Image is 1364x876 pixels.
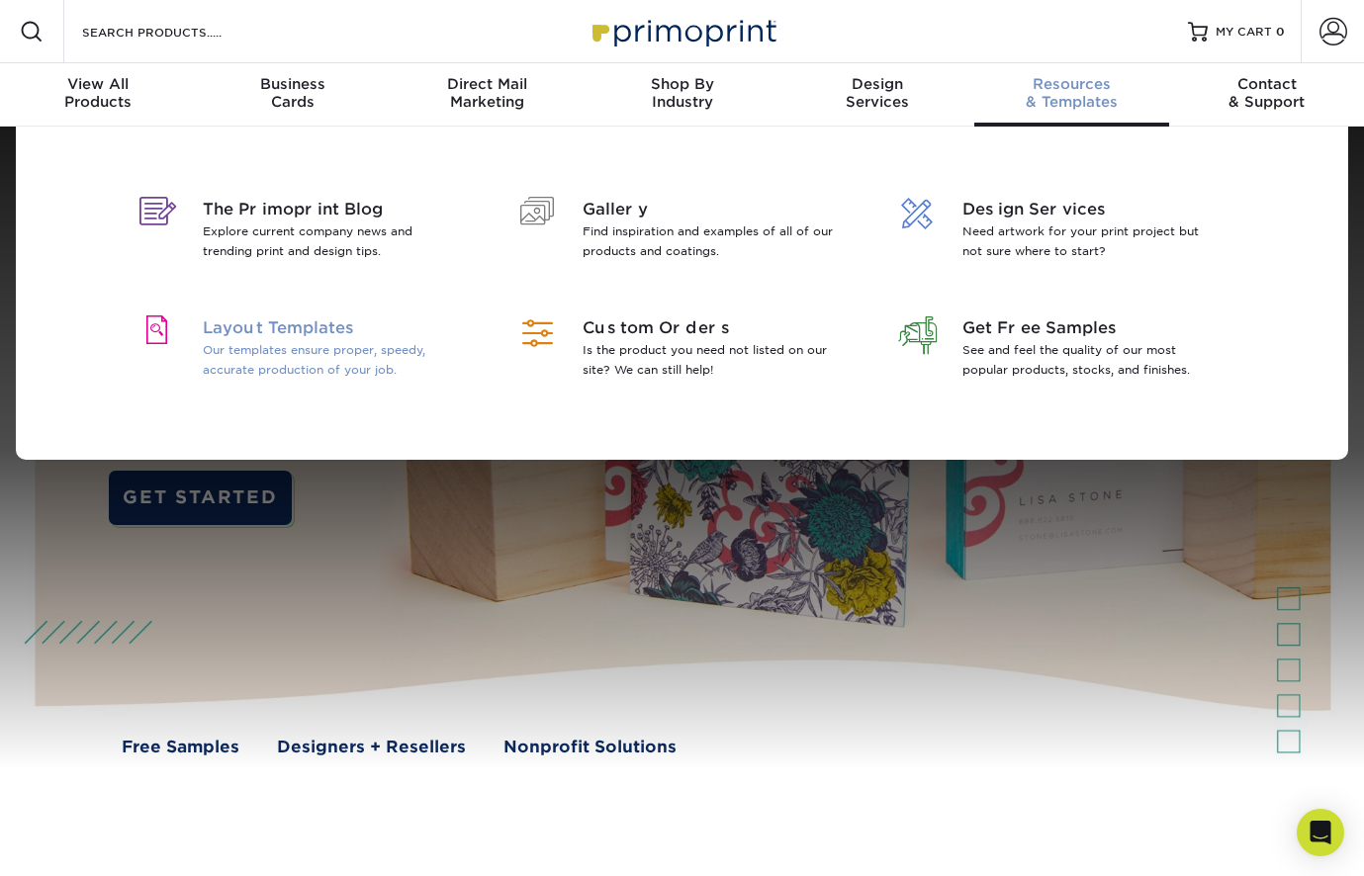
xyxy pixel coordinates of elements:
p: Find inspiration and examples of all of our products and coatings. [583,221,839,261]
a: Shop ByIndustry [585,63,779,127]
a: Layout Templates Our templates ensure proper, speedy, accurate production of your job. [128,293,478,411]
a: Get Free Samples See and feel the quality of our most popular products, stocks, and finishes. [887,293,1237,411]
div: Open Intercom Messenger [1297,809,1344,856]
a: Custom Orders Is the product you need not listed on our site? We can still help! [507,293,858,411]
div: Marketing [390,75,585,111]
p: Explore current company news and trending print and design tips. [203,221,459,261]
span: MY CART [1216,24,1272,41]
a: Contact& Support [1169,63,1364,127]
div: Industry [585,75,779,111]
p: Need artwork for your print project but not sure where to start? [962,221,1219,261]
span: Custom Orders [583,316,839,340]
a: The Primoprint Blog Explore current company news and trending print and design tips. [128,174,478,293]
span: Gallery [583,198,839,221]
span: Shop By [585,75,779,93]
iframe: Google Customer Reviews [5,816,168,869]
span: 0 [1276,25,1285,39]
span: Direct Mail [390,75,585,93]
span: The Primoprint Blog [203,198,459,221]
p: Our templates ensure proper, speedy, accurate production of your job. [203,340,459,380]
a: DesignServices [779,63,974,127]
div: Services [779,75,974,111]
span: Design Services [962,198,1219,221]
a: Gallery Find inspiration and examples of all of our products and coatings. [507,174,858,293]
span: Business [195,75,390,93]
span: Design [779,75,974,93]
a: Design Services Need artwork for your print project but not sure where to start? [887,174,1237,293]
p: Is the product you need not listed on our site? We can still help! [583,340,839,380]
a: Direct MailMarketing [390,63,585,127]
a: Resources& Templates [974,63,1169,127]
div: Cards [195,75,390,111]
p: See and feel the quality of our most popular products, stocks, and finishes. [962,340,1219,380]
span: Contact [1169,75,1364,93]
input: SEARCH PRODUCTS..... [80,20,273,44]
span: Layout Templates [203,316,459,340]
div: & Support [1169,75,1364,111]
span: Get Free Samples [962,316,1219,340]
span: Resources [974,75,1169,93]
img: Primoprint [584,10,781,52]
a: BusinessCards [195,63,390,127]
div: & Templates [974,75,1169,111]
